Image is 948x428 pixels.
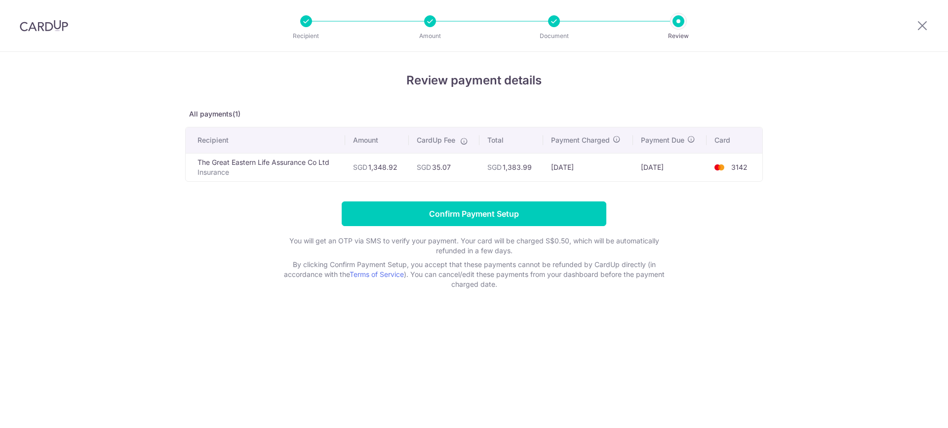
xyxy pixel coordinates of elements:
[345,127,408,153] th: Amount
[417,135,455,145] span: CardUp Fee
[197,167,337,177] p: Insurance
[20,20,68,32] img: CardUp
[885,398,938,423] iframe: Opens a widget where you can find more information
[633,153,707,181] td: [DATE]
[276,260,671,289] p: By clicking Confirm Payment Setup, you accept that these payments cannot be refunded by CardUp di...
[276,236,671,256] p: You will get an OTP via SMS to verify your payment. Your card will be charged S$0.50, which will ...
[642,31,715,41] p: Review
[186,153,345,181] td: The Great Eastern Life Assurance Co Ltd
[270,31,343,41] p: Recipient
[186,127,345,153] th: Recipient
[641,135,684,145] span: Payment Due
[342,201,606,226] input: Confirm Payment Setup
[394,31,467,41] p: Amount
[710,161,729,173] img: <span class="translation_missing" title="translation missing: en.account_steps.new_confirm_form.b...
[731,163,748,171] span: 3142
[350,270,404,278] a: Terms of Service
[479,127,543,153] th: Total
[487,163,502,171] span: SGD
[185,109,763,119] p: All payments(1)
[551,135,610,145] span: Payment Charged
[345,153,408,181] td: 1,348.92
[543,153,633,181] td: [DATE]
[185,72,763,89] h4: Review payment details
[479,153,543,181] td: 1,383.99
[417,163,431,171] span: SGD
[353,163,367,171] span: SGD
[409,153,479,181] td: 35.07
[517,31,591,41] p: Document
[707,127,762,153] th: Card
